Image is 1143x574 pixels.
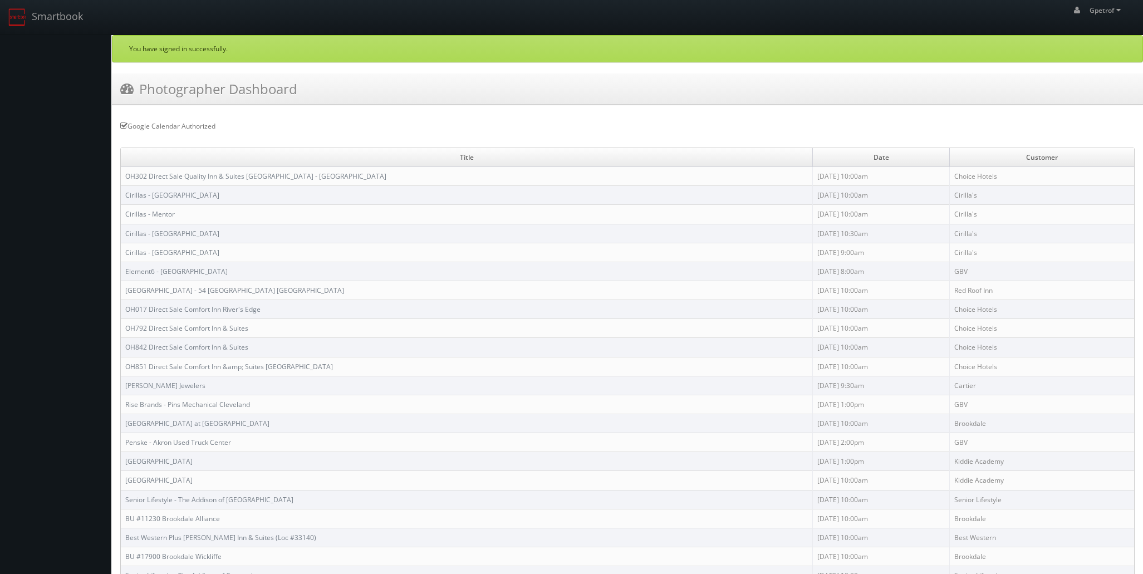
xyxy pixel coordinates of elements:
[125,400,250,409] a: Rise Brands - Pins Mechanical Cleveland
[950,300,1134,319] td: Choice Hotels
[813,395,950,414] td: [DATE] 1:00pm
[950,471,1134,490] td: Kiddie Academy
[813,167,950,186] td: [DATE] 10:00am
[125,419,269,428] a: [GEOGRAPHIC_DATA] at [GEOGRAPHIC_DATA]
[950,281,1134,300] td: Red Roof Inn
[125,305,261,314] a: OH017 Direct Sale Comfort Inn River's Edge
[813,433,950,452] td: [DATE] 2:00pm
[950,528,1134,547] td: Best Western
[813,547,950,566] td: [DATE] 10:00am
[950,243,1134,262] td: Cirilla's
[813,243,950,262] td: [DATE] 9:00am
[125,552,222,561] a: BU #17900 Brookdale Wickliffe
[813,357,950,376] td: [DATE] 10:00am
[125,286,344,295] a: [GEOGRAPHIC_DATA] - 54 [GEOGRAPHIC_DATA] [GEOGRAPHIC_DATA]
[813,148,950,167] td: Date
[129,44,1126,53] p: You have signed in successfully.
[813,528,950,547] td: [DATE] 10:00am
[125,342,248,352] a: OH842 Direct Sale Comfort Inn & Suites
[813,490,950,509] td: [DATE] 10:00am
[813,205,950,224] td: [DATE] 10:00am
[950,205,1134,224] td: Cirilla's
[950,395,1134,414] td: GBV
[125,475,193,485] a: [GEOGRAPHIC_DATA]
[813,471,950,490] td: [DATE] 10:00am
[125,209,175,219] a: Cirillas - Mentor
[125,381,205,390] a: [PERSON_NAME] Jewelers
[950,167,1134,186] td: Choice Hotels
[950,224,1134,243] td: Cirilla's
[950,452,1134,471] td: Kiddie Academy
[813,186,950,205] td: [DATE] 10:00am
[813,338,950,357] td: [DATE] 10:00am
[125,323,248,333] a: OH792 Direct Sale Comfort Inn & Suites
[950,433,1134,452] td: GBV
[950,509,1134,528] td: Brookdale
[125,229,219,238] a: Cirillas - [GEOGRAPHIC_DATA]
[813,376,950,395] td: [DATE] 9:30am
[950,414,1134,433] td: Brookdale
[120,79,297,99] h3: Photographer Dashboard
[950,148,1134,167] td: Customer
[950,338,1134,357] td: Choice Hotels
[1090,6,1124,15] span: Gpetrof
[813,224,950,243] td: [DATE] 10:30am
[950,357,1134,376] td: Choice Hotels
[125,267,228,276] a: Element6 - [GEOGRAPHIC_DATA]
[950,262,1134,281] td: GBV
[125,438,231,447] a: Penske - Akron Used Truck Center
[125,171,386,181] a: OH302 Direct Sale Quality Inn & Suites [GEOGRAPHIC_DATA] - [GEOGRAPHIC_DATA]
[125,495,293,504] a: Senior Lifestyle - The Addison of [GEOGRAPHIC_DATA]
[813,300,950,319] td: [DATE] 10:00am
[950,547,1134,566] td: Brookdale
[950,319,1134,338] td: Choice Hotels
[125,362,333,371] a: OH851 Direct Sale Comfort Inn &amp; Suites [GEOGRAPHIC_DATA]
[125,533,316,542] a: Best Western Plus [PERSON_NAME] Inn & Suites (Loc #33140)
[813,414,950,433] td: [DATE] 10:00am
[950,376,1134,395] td: Cartier
[950,490,1134,509] td: Senior Lifestyle
[8,8,26,26] img: smartbook-logo.png
[121,148,813,167] td: Title
[125,457,193,466] a: [GEOGRAPHIC_DATA]
[813,262,950,281] td: [DATE] 8:00am
[120,121,1135,131] div: Google Calendar Authorized
[813,509,950,528] td: [DATE] 10:00am
[125,248,219,257] a: Cirillas - [GEOGRAPHIC_DATA]
[813,281,950,300] td: [DATE] 10:00am
[950,186,1134,205] td: Cirilla's
[125,190,219,200] a: Cirillas - [GEOGRAPHIC_DATA]
[813,319,950,338] td: [DATE] 10:00am
[813,452,950,471] td: [DATE] 1:00pm
[125,514,220,523] a: BU #11230 Brookdale Alliance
